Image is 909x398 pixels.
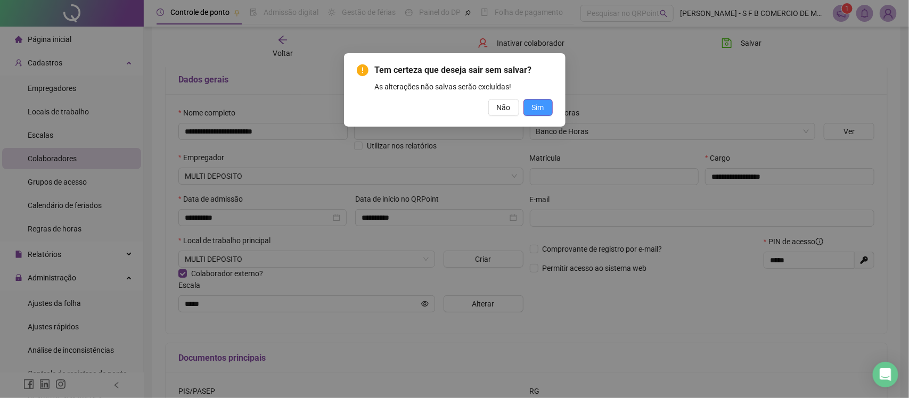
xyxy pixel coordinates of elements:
span: Sim [532,102,544,113]
span: exclamation-circle [357,64,368,76]
button: Sim [523,99,553,116]
span: Tem certeza que deseja sair sem salvar? [375,65,532,75]
div: Open Intercom Messenger [873,362,898,387]
button: Não [488,99,519,116]
span: As alterações não salvas serão excluídas! [375,82,512,91]
span: Não [497,102,511,113]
